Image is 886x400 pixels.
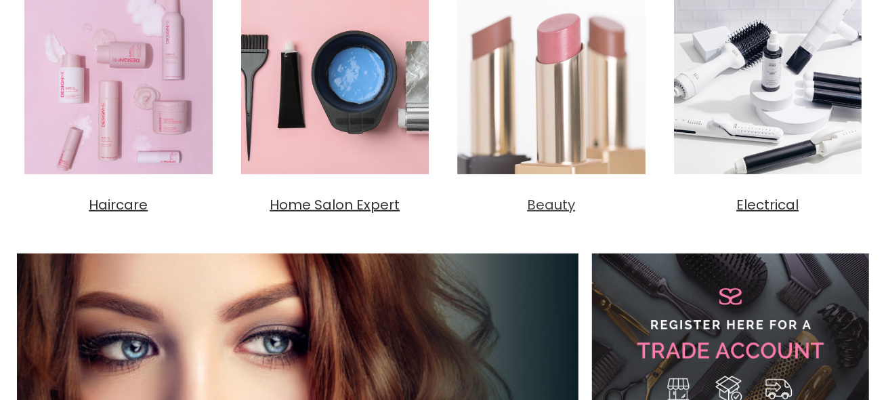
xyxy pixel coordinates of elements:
[270,195,400,214] span: Home Salon Expert
[736,195,799,214] span: Electrical
[89,195,148,214] span: Haircare
[527,195,575,214] span: Beauty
